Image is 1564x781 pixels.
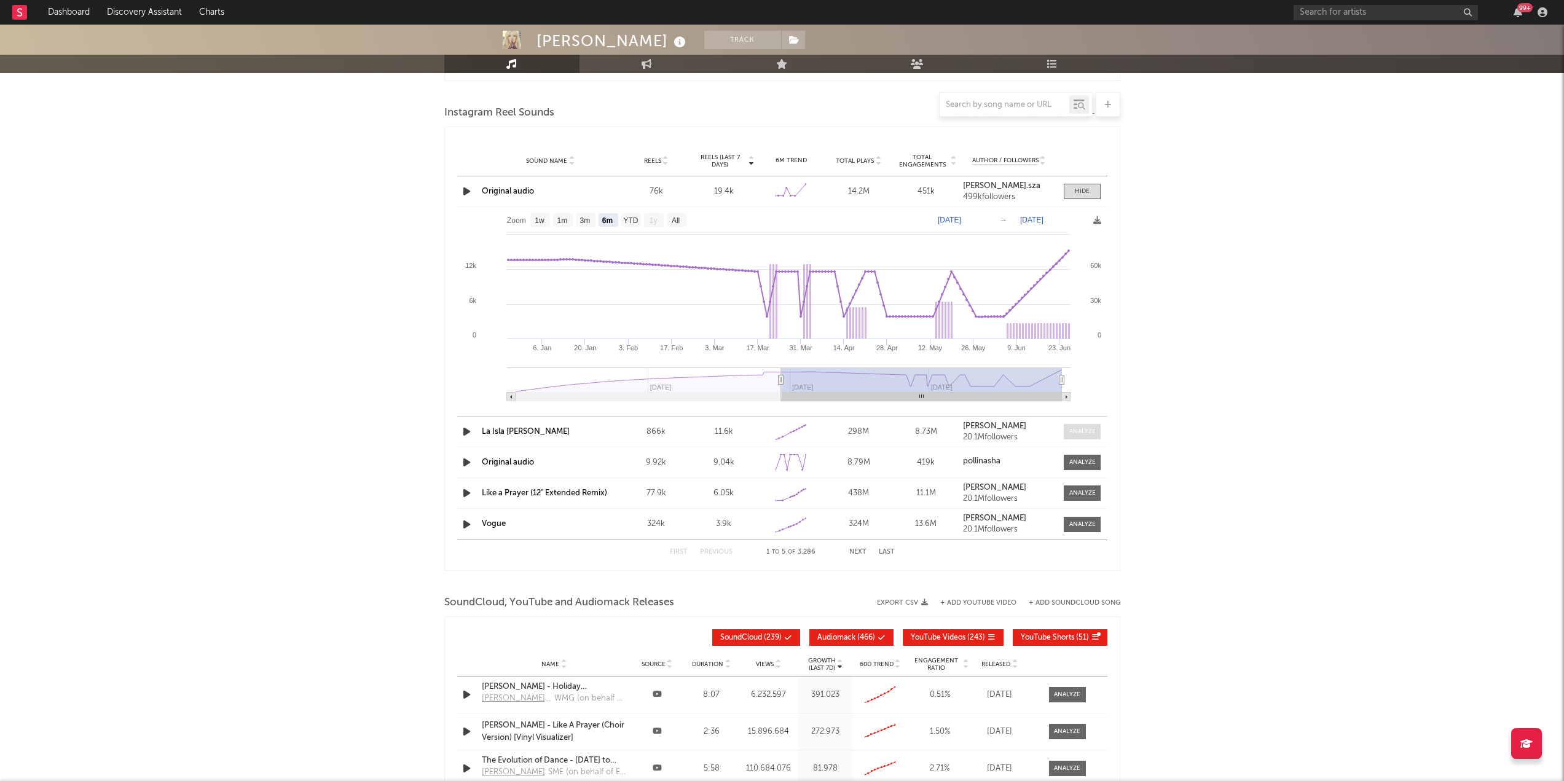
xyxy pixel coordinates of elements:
button: 99+ [1514,7,1522,17]
div: 2:36 [688,726,736,738]
div: 3.9k [693,518,755,530]
button: Next [849,549,866,555]
a: La Isla [PERSON_NAME] [482,428,570,436]
text: 3m [580,216,590,225]
input: Search by song name or URL [940,100,1069,110]
a: [PERSON_NAME] - Holiday ([PERSON_NAME] Remix) [482,681,627,693]
div: 13.6M [895,518,957,530]
span: ( 243 ) [911,634,985,642]
text: 3. Mar [705,344,725,351]
div: 20.1M followers [963,525,1055,534]
span: 60D Trend [860,661,894,668]
strong: [PERSON_NAME] [963,514,1026,522]
a: Original audio [482,458,534,466]
text: 3. Feb [618,344,637,351]
div: 14.2M [828,186,889,198]
div: 391.023 [801,689,850,701]
text: 1y [649,216,657,225]
div: 11.1M [895,487,957,500]
div: 419k [895,457,957,469]
a: [PERSON_NAME] [963,484,1055,492]
div: 438M [828,487,889,500]
strong: pollinasha [963,457,1000,465]
text: All [671,216,679,225]
div: [PERSON_NAME] [536,31,689,51]
div: 11.6k [693,426,755,438]
a: [PERSON_NAME].sza [963,182,1055,190]
button: + Add SoundCloud Song [1029,600,1120,606]
span: Total Engagements [895,154,949,168]
span: Author / Followers [972,157,1039,165]
div: 15.896.684 [742,726,795,738]
div: 76k [626,186,687,198]
div: 9.92k [626,457,687,469]
text: 17. Feb [660,344,683,351]
a: pollinasha [963,457,1055,466]
p: (Last 7d) [808,664,836,672]
div: 20.1M followers [963,433,1055,442]
a: The Evolution of Dance - [DATE] to [DATE] - By [PERSON_NAME] Crew [482,755,627,767]
div: 6.232.597 [742,689,795,701]
span: ( 466 ) [817,634,875,642]
div: 8.79M [828,457,889,469]
text: 9. Jun [1007,344,1025,351]
text: Zoom [507,216,526,225]
div: 324M [828,518,889,530]
div: 5:58 [688,763,736,775]
div: 9.04k [693,457,755,469]
div: 6.05k [693,487,755,500]
a: [PERSON_NAME] J Remixes [482,693,554,708]
text: [DATE] [1020,216,1043,224]
input: Search for artists [1294,5,1478,20]
div: 1.50 % [911,726,969,738]
div: 6M Trend [761,156,822,165]
div: WMG (on behalf of Warner Bros. Label); UNIAO BRASILEIRA DE EDITORAS DE MUSICA - UBEM, CMRRA, [DEM... [554,693,627,705]
div: 499k followers [963,193,1055,202]
button: Audiomack(466) [809,629,894,646]
div: 19.4k [693,186,755,198]
div: [DATE] [975,689,1024,701]
div: 2.71 % [911,763,969,775]
span: Duration [692,661,723,668]
span: YouTube Videos [911,634,965,642]
span: Reels (last 7 days) [693,154,747,168]
div: SME (on behalf of Epic); LatinAutorPerf, [DEMOGRAPHIC_DATA] - [PERSON_NAME], ASCAP, [PERSON_NAME]... [548,766,627,779]
div: [DATE] [975,763,1024,775]
text: 31. Mar [789,344,812,351]
span: YouTube Shorts [1021,634,1074,642]
div: 272.973 [801,726,850,738]
a: Vogue [482,520,506,528]
text: 28. Apr [876,344,897,351]
text: 0 [472,331,476,339]
div: 99 + [1517,3,1533,12]
text: → [1000,216,1007,224]
text: 20. Jan [574,344,596,351]
text: 26. May [961,344,986,351]
text: YTD [623,216,638,225]
text: 23. Jun [1048,344,1070,351]
div: 0.51 % [911,689,969,701]
div: 20.1M followers [963,495,1055,503]
div: [DATE] [975,726,1024,738]
span: of [788,549,795,555]
span: Reels [644,157,661,165]
div: 8:07 [688,689,736,701]
div: 324k [626,518,687,530]
button: + Add SoundCloud Song [1016,600,1120,606]
span: ( 239 ) [720,634,782,642]
text: 14. Apr [833,344,854,351]
button: Last [879,549,895,555]
a: Original audio [482,187,534,195]
a: [PERSON_NAME] - Like A Prayer (Choir Version) [Vinyl Visualizer] [482,720,627,744]
div: 866k [626,426,687,438]
button: Track [704,31,781,49]
span: Name [541,661,559,668]
text: 60k [1090,262,1101,269]
span: Released [981,661,1010,668]
div: 110.684.076 [742,763,795,775]
text: 0 [1097,331,1101,339]
span: Audiomack [817,634,855,642]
